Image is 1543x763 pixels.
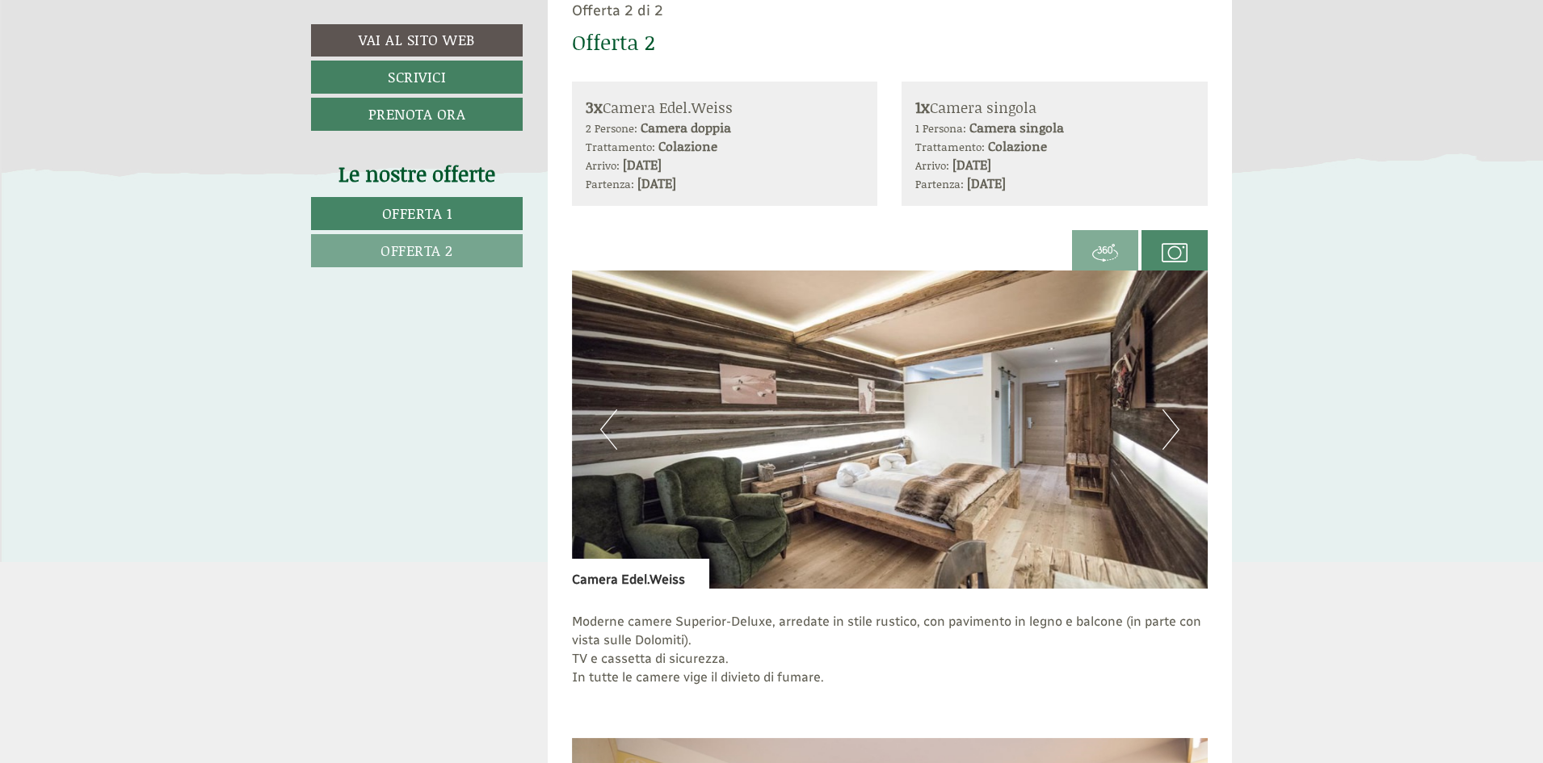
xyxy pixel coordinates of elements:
[967,174,1006,192] b: [DATE]
[311,159,523,189] div: Le nostre offerte
[915,138,985,155] small: Trattamento:
[586,157,620,174] small: Arrivo:
[586,95,864,119] div: Camera Edel.Weiss
[572,2,663,19] span: Offerta 2 di 2
[641,118,731,136] b: Camera doppia
[915,95,930,118] b: 1x
[1092,240,1118,266] img: 360-grad.svg
[572,613,1209,705] p: Moderne camere Superior-Deluxe, arredate in stile rustico, con pavimento in legno e balcone (in p...
[915,175,964,192] small: Partenza:
[311,98,523,131] a: Prenota ora
[1162,240,1188,266] img: camera.svg
[586,175,634,192] small: Partenza:
[915,119,966,136] small: 1 Persona:
[637,174,676,192] b: [DATE]
[658,136,717,155] b: Colazione
[1163,409,1179,450] button: Next
[915,157,949,174] small: Arrivo:
[311,24,523,57] a: Vai al sito web
[988,136,1047,155] b: Colazione
[572,270,1209,589] img: image
[380,240,453,261] span: Offerta 2
[382,203,452,224] span: Offerta 1
[969,118,1064,136] b: Camera singola
[586,95,603,118] b: 3x
[572,27,654,57] div: Offerta 2
[586,138,655,155] small: Trattamento:
[572,559,709,589] div: Camera Edel.Weiss
[600,409,617,450] button: Previous
[586,119,637,136] small: 2 Persone:
[623,155,662,174] b: [DATE]
[915,95,1194,119] div: Camera singola
[311,61,523,94] a: Scrivici
[952,155,991,174] b: [DATE]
